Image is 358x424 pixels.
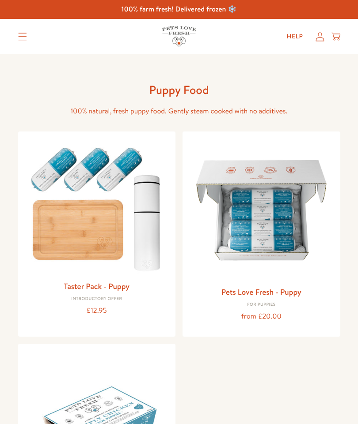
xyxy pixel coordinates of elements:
summary: Translation missing: en.sections.header.menu [11,26,34,48]
a: Pets Love Fresh - Puppy [221,286,301,297]
div: Introductory Offer [25,296,169,302]
div: from £20.00 [190,311,333,323]
div: £12.95 [25,305,169,317]
img: Taster Pack - Puppy [25,139,169,276]
div: For puppies [190,302,333,308]
h1: Puppy Food [38,83,320,98]
img: Pets Love Fresh - Puppy [190,139,333,282]
span: 100% natural, fresh puppy food. Gently steam cooked with no additives. [71,106,288,116]
a: Taster Pack - Puppy [64,281,129,292]
a: Help [280,28,310,45]
img: Pets Love Fresh [162,26,196,47]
